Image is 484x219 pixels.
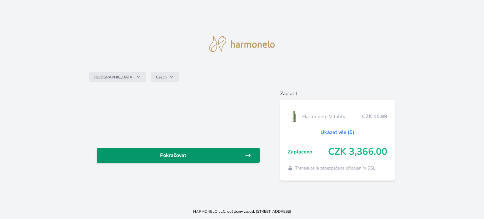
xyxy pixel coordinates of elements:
span: CZK 3,366.00 [328,146,387,158]
a: Pokračovat [97,148,260,163]
span: Harmonelo Vitality [302,113,362,120]
span: Pokračovat [102,152,245,159]
h6: Zaplatit [280,90,395,97]
span: Czech [156,75,167,80]
span: Zaplaceno [288,148,328,156]
span: Transakce je zabezpečena připojením SSL [295,165,376,171]
img: logo.svg [209,36,275,52]
a: Ukázat vše (5) [320,129,354,136]
span: CZK 10.99 [362,113,387,120]
img: CLEAN_VITALITY_se_stinem_x-lo.jpg [288,109,300,124]
span: [GEOGRAPHIC_DATA] [94,75,134,80]
button: Czech [151,72,179,82]
button: [GEOGRAPHIC_DATA] [89,72,146,82]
